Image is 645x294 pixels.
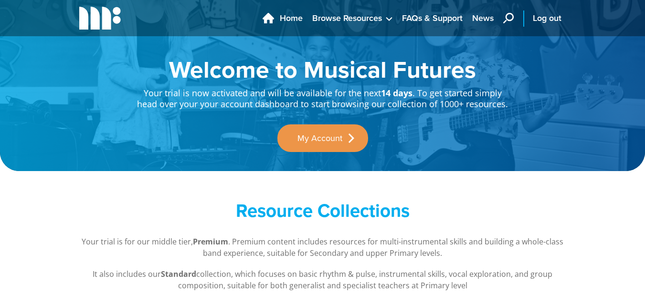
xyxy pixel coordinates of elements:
strong: Standard [161,269,196,279]
p: Your trial is now activated and will be available for the next . To get started simply head over ... [137,81,509,110]
span: FAQs & Support [402,12,463,25]
h1: Welcome to Musical Futures [137,57,509,81]
h2: Resource Collections [137,200,509,222]
strong: 14 days [381,87,412,99]
span: Log out [533,12,561,25]
span: News [472,12,494,25]
span: Home [280,12,303,25]
span: Browse Resources [312,12,382,25]
p: Your trial is for our middle tier, . Premium content includes resources for multi-instrumental sk... [79,236,566,259]
strong: Premium [193,236,228,247]
p: It also includes our collection, which focuses on basic rhythm & pulse, instrumental skills, voca... [79,268,566,291]
a: My Account [277,124,368,152]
